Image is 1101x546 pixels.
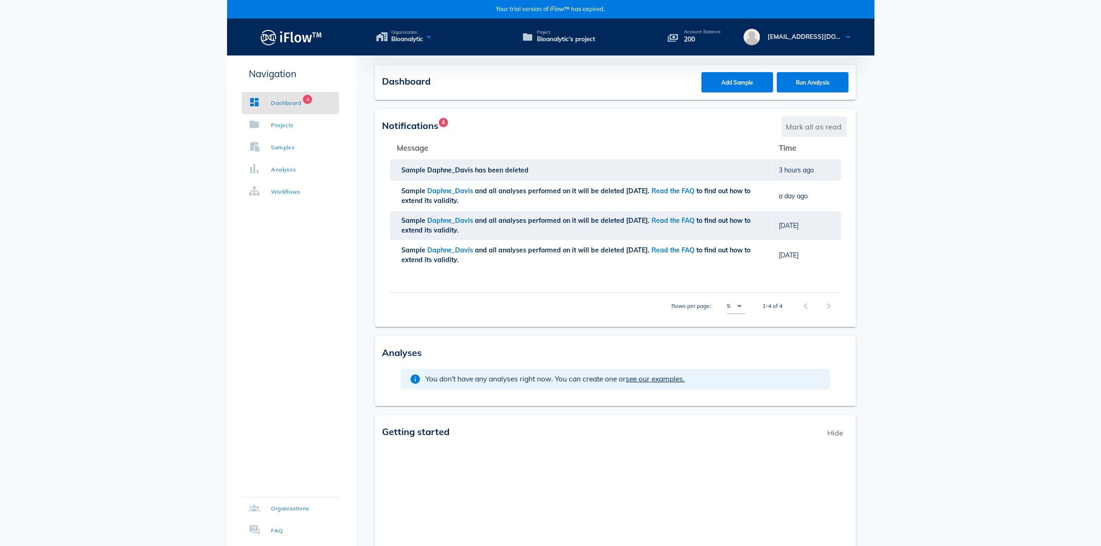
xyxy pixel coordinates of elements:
[428,187,475,195] span: Daphne_Davis
[303,95,312,104] span: Badge
[779,221,799,230] span: [DATE]
[382,120,439,131] span: Notifications
[271,187,301,196] div: Workflows
[402,187,428,195] span: Sample
[537,35,595,44] span: Bioanalytic's project
[382,347,422,358] span: Analyses
[271,121,294,130] div: Projects
[475,216,652,225] span: and all analyses performed on it will be deleted [DATE].
[744,29,760,45] img: avatar.16069ca8.svg
[402,216,428,225] span: Sample
[271,98,301,108] div: Dashboard
[397,143,429,153] span: Message
[786,79,839,86] span: Run Analysis
[392,35,424,44] span: Bioanalytic
[779,143,797,153] span: Time
[652,216,695,225] a: Read the FAQ
[727,302,731,310] div: 5
[781,117,847,137] span: Mark all as read
[402,246,428,254] span: Sample
[402,166,428,174] span: Sample
[428,166,475,174] span: Daphne_Davis
[772,137,841,159] th: Time: Not sorted. Activate to sort ascending.
[684,30,721,34] p: Account Balance
[390,137,772,159] th: Message
[779,192,808,200] span: a day ago
[763,302,783,310] div: 1-4 of 4
[734,301,745,312] i: arrow_drop_down
[537,30,595,35] span: Project
[392,30,424,35] span: Organization
[475,166,531,174] span: has been deleted
[428,216,475,225] span: Daphne_Davis
[271,165,296,174] div: Analyses
[439,118,448,127] span: Badge
[652,187,695,195] a: Read the FAQ
[672,293,745,319] div: Rows per page:
[779,251,799,259] span: [DATE]
[428,246,475,254] span: Daphne_Davis
[382,426,450,437] span: Getting started
[242,67,339,81] p: Navigation
[823,423,849,443] span: Hide
[475,187,652,195] span: and all analyses performed on it will be deleted [DATE].
[475,246,652,254] span: and all analyses performed on it will be deleted [DATE].
[626,374,685,383] span: see our examples.
[768,33,875,40] span: [EMAIL_ADDRESS][DOMAIN_NAME]
[710,79,764,86] span: Add Sample
[684,34,721,44] p: 200
[382,75,431,87] span: Dashboard
[271,504,309,513] div: Organizations
[777,72,849,92] button: Run Analysis
[727,299,745,313] div: 5Rows per page:
[701,72,773,92] button: Add Sample
[227,27,357,48] a: Logo
[271,526,283,535] div: FAQ
[271,143,295,152] div: Samples
[652,246,695,254] a: Read the FAQ
[779,166,814,174] span: 3 hours ago
[496,5,605,14] span: Your trial version of iFlow™ has expired.
[426,374,685,383] span: You don't have any analyses right now. You can create one or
